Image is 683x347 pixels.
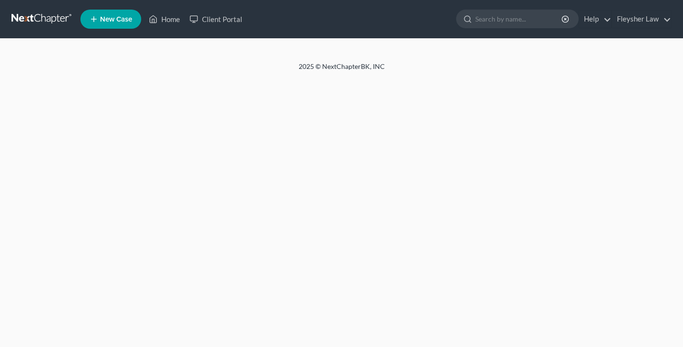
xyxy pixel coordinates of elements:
[475,10,563,28] input: Search by name...
[612,11,671,28] a: Fleysher Law
[579,11,611,28] a: Help
[69,62,615,79] div: 2025 © NextChapterBK, INC
[144,11,185,28] a: Home
[100,16,132,23] span: New Case
[185,11,247,28] a: Client Portal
